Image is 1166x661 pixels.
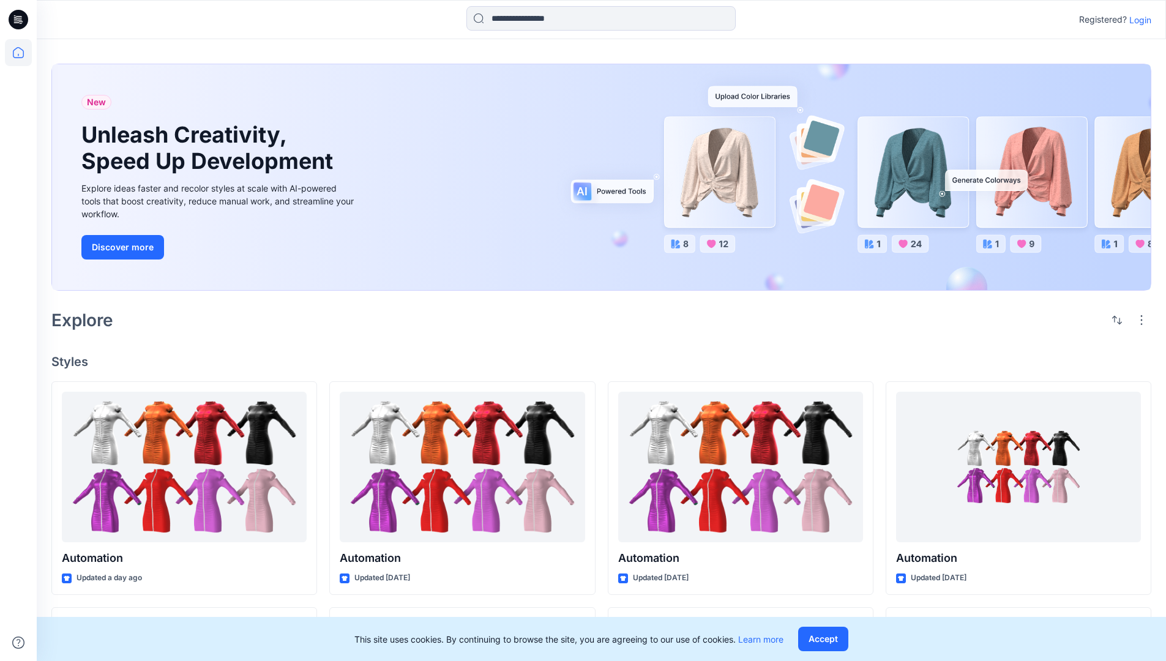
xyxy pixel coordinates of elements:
[354,633,783,646] p: This site uses cookies. By continuing to browse the site, you are agreeing to our use of cookies.
[911,572,966,584] p: Updated [DATE]
[896,550,1141,567] p: Automation
[1079,12,1127,27] p: Registered?
[618,392,863,543] a: Automation
[633,572,689,584] p: Updated [DATE]
[896,392,1141,543] a: Automation
[1129,13,1151,26] p: Login
[81,235,164,260] button: Discover more
[81,182,357,220] div: Explore ideas faster and recolor styles at scale with AI-powered tools that boost creativity, red...
[340,392,585,543] a: Automation
[62,550,307,567] p: Automation
[51,310,113,330] h2: Explore
[81,122,338,174] h1: Unleash Creativity, Speed Up Development
[798,627,848,651] button: Accept
[354,572,410,584] p: Updated [DATE]
[77,572,142,584] p: Updated a day ago
[62,392,307,543] a: Automation
[738,634,783,644] a: Learn more
[618,550,863,567] p: Automation
[340,550,585,567] p: Automation
[81,235,357,260] a: Discover more
[51,354,1151,369] h4: Styles
[87,95,106,110] span: New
